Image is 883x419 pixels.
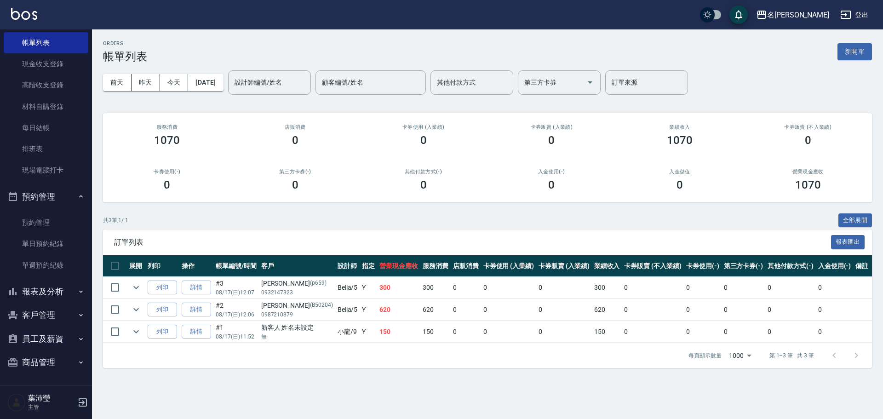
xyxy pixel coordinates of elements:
td: 620 [420,299,451,321]
button: 新開單 [837,43,872,60]
td: 0 [722,299,766,321]
div: 名[PERSON_NAME] [767,9,829,21]
p: 0932147323 [261,288,333,297]
th: 店販消費 [451,255,481,277]
a: 單週預約紀錄 [4,255,88,276]
h3: 1070 [154,134,180,147]
td: 0 [481,299,537,321]
a: 材料自購登錄 [4,96,88,117]
button: 商品管理 [4,350,88,374]
th: 入金使用(-) [816,255,854,277]
td: 0 [622,277,683,298]
h2: 卡券販賣 (不入業績) [755,124,861,130]
button: 今天 [160,74,189,91]
td: #3 [213,277,259,298]
th: 卡券使用 (入業績) [481,255,537,277]
p: 第 1–3 筆 共 3 筆 [769,351,814,360]
td: 620 [592,299,622,321]
td: 0 [816,277,854,298]
th: 帳單編號/時間 [213,255,259,277]
h3: 0 [420,134,427,147]
td: 0 [684,299,722,321]
button: expand row [129,303,143,316]
td: 0 [816,321,854,343]
td: Y [360,277,377,298]
a: 現金收支登錄 [4,53,88,75]
a: 高階收支登錄 [4,75,88,96]
td: Bella /5 [335,299,360,321]
p: 無 [261,333,333,341]
td: 小龍 /9 [335,321,360,343]
h2: 業績收入 [627,124,733,130]
td: 0 [722,321,766,343]
button: 客戶管理 [4,303,88,327]
th: 營業現金應收 [377,255,420,277]
td: 0 [722,277,766,298]
button: 登出 [837,6,872,23]
p: (p659) [310,279,327,288]
td: 0 [536,277,592,298]
h3: 服務消費 [114,124,220,130]
div: [PERSON_NAME] [261,301,333,310]
td: 0 [684,321,722,343]
button: 名[PERSON_NAME] [752,6,833,24]
td: 0 [481,321,537,343]
h5: 葉沛瑩 [28,394,75,403]
th: 卡券販賣 (入業績) [536,255,592,277]
img: Person [7,393,26,412]
button: Open [583,75,597,90]
h3: 0 [292,178,298,191]
button: 報表匯出 [831,235,865,249]
button: [DATE] [188,74,223,91]
p: 08/17 (日) 12:07 [216,288,257,297]
td: 150 [377,321,420,343]
h2: 卡券使用 (入業績) [370,124,476,130]
h3: 0 [164,178,170,191]
h3: 0 [420,178,427,191]
td: 0 [622,299,683,321]
td: 300 [420,277,451,298]
a: 排班表 [4,138,88,160]
td: 0 [765,321,816,343]
td: Y [360,299,377,321]
td: 0 [481,277,537,298]
td: Y [360,321,377,343]
button: 全部展開 [838,213,872,228]
a: 新開單 [837,47,872,56]
td: 300 [592,277,622,298]
h3: 帳單列表 [103,50,147,63]
a: 現場電腦打卡 [4,160,88,181]
button: 前天 [103,74,132,91]
td: #2 [213,299,259,321]
td: 0 [536,299,592,321]
td: 150 [420,321,451,343]
h2: 第三方卡券(-) [242,169,349,175]
img: Logo [11,8,37,20]
th: 服務消費 [420,255,451,277]
h2: 卡券使用(-) [114,169,220,175]
td: 620 [377,299,420,321]
p: 08/17 (日) 12:06 [216,310,257,319]
a: 帳單列表 [4,32,88,53]
td: 0 [765,277,816,298]
th: 展開 [127,255,145,277]
a: 預約管理 [4,212,88,233]
th: 卡券販賣 (不入業績) [622,255,683,277]
td: 0 [622,321,683,343]
td: 0 [451,277,481,298]
button: 列印 [148,281,177,295]
h2: 店販消費 [242,124,349,130]
th: 其他付款方式(-) [765,255,816,277]
button: 昨天 [132,74,160,91]
a: 單日預約紀錄 [4,233,88,254]
th: 客戶 [259,255,335,277]
a: 詳情 [182,281,211,295]
div: 新客人 姓名未設定 [261,323,333,333]
h3: 0 [548,178,555,191]
h2: 其他付款方式(-) [370,169,476,175]
p: 共 3 筆, 1 / 1 [103,216,128,224]
th: 設計師 [335,255,360,277]
th: 列印 [145,255,179,277]
button: 員工及薪資 [4,327,88,351]
p: 08/17 (日) 11:52 [216,333,257,341]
